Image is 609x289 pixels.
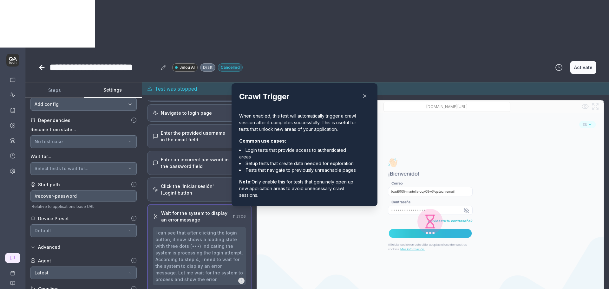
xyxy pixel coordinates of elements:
[239,173,357,198] div: Only enable this for tests that genuinely open up new application areas to avoid unnecessary craw...
[239,160,357,167] li: Setup tests that create data needed for exploration
[239,112,357,132] div: When enabled, this test will automatically trigger a crawl session after it completes successfull...
[239,138,286,144] strong: Common use cases:
[360,91,370,101] button: Close Modal
[239,91,370,102] h2: Crawl Trigger
[239,147,357,160] li: Login tests that provide access to authenticated areas
[239,167,357,173] li: Tests that navigate to previously unreachable pages
[239,179,252,184] strong: Note:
